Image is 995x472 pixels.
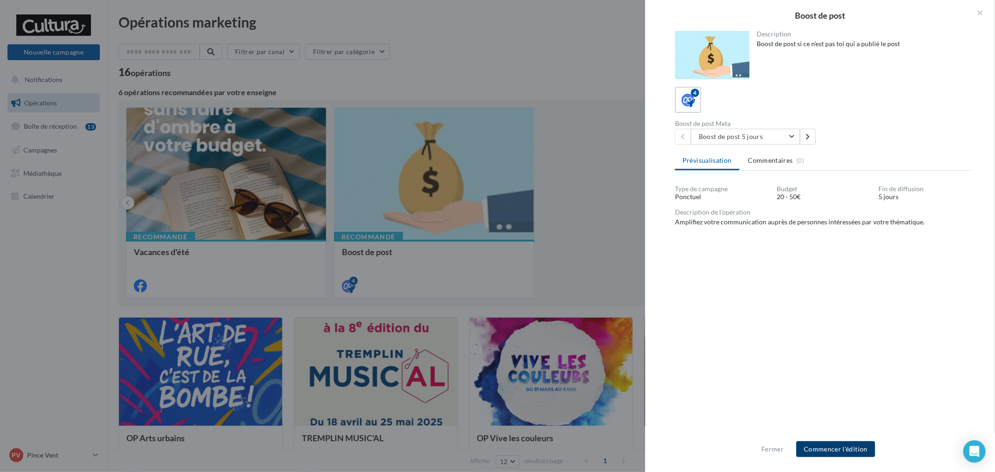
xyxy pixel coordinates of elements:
span: Commentaires [748,156,793,165]
button: Boost de post 5 jours [691,129,800,145]
button: Fermer [758,444,787,455]
div: Boost de post si ce n'est pas toi qui a publié le post [757,39,966,49]
div: Ponctuel [675,192,769,201]
div: 4 [691,89,699,97]
div: Boost de post Meta [675,120,820,127]
span: (0) [796,157,804,164]
div: Budget [777,186,871,192]
div: Description de l’opération [675,209,973,215]
div: Type de campagne [675,186,769,192]
button: Commencer l'édition [796,441,875,457]
div: Fin de diffusion [878,186,973,192]
div: Open Intercom Messenger [963,440,986,463]
div: 5 jours [878,192,973,201]
div: Amplifiez votre communication auprès de personnes intéressées par votre thématique. [675,217,973,227]
div: Boost de post [660,11,980,20]
div: Description [757,31,966,37]
div: 20 - 50€ [777,192,871,201]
